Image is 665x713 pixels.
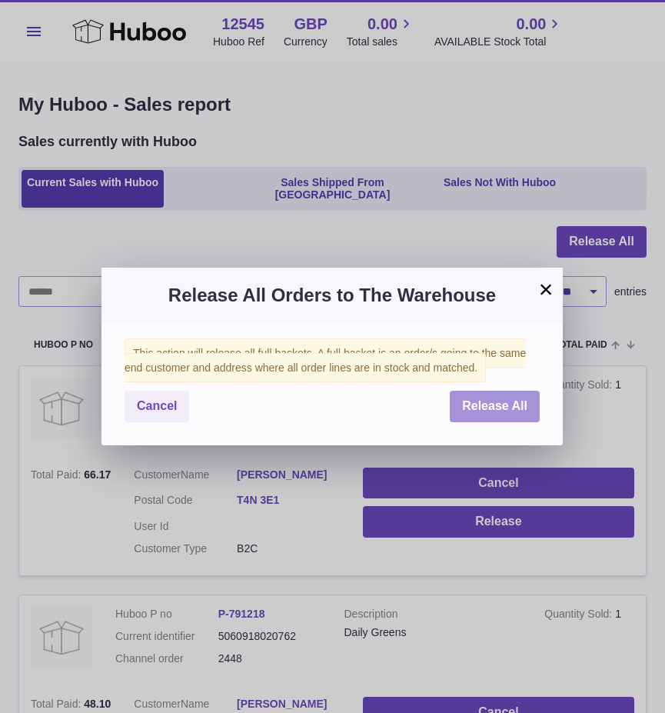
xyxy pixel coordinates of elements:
span: Cancel [137,399,177,412]
button: × [537,280,555,298]
span: This action will release all full baskets. A full basket is an order/s going to the same end cust... [125,338,526,382]
button: Release All [450,391,540,422]
h3: Release All Orders to The Warehouse [125,283,540,308]
span: Release All [462,399,527,412]
button: Cancel [125,391,189,422]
